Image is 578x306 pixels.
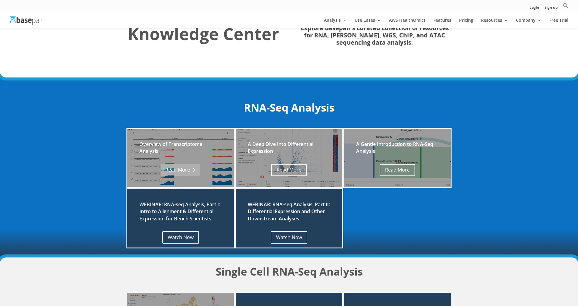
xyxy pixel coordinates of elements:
[248,201,330,225] h2: WEBINAR: RNA-seq Analysis, Part II: Differential Expression and Other Downstream Analyses
[128,22,279,45] strong: Knowledge Center
[549,18,568,28] a: Free Trial
[545,6,558,12] a: Sign up
[216,264,363,279] strong: Single Cell RNA-Seq Analysis
[324,18,347,28] a: Analysis
[459,18,473,28] a: Pricing
[244,100,334,115] strong: RNA-Seq Analysis
[355,18,381,28] a: Use Cases
[139,141,222,158] h2: Overview of Transcriptome Analysis
[10,16,42,24] img: Basepair
[271,164,307,176] a: Read More
[563,3,569,9] svg: Search
[248,141,330,158] h2: A Deep Dive Into Differential Expression
[481,18,508,28] a: Resources
[139,201,222,225] h2: WEBINAR: RNA-seq Analysis, Part I: Intro to Alignment & Differential Expression for Bench Scientists
[271,231,307,244] a: Watch Now
[563,3,569,12] a: Search Icon Link
[162,231,199,244] a: Watch Now
[161,164,200,176] a: Read More
[516,18,542,28] a: Company
[356,141,439,158] h2: A Gentle Introduction to RNA-Seq Analysis
[433,18,451,28] a: Features
[530,6,539,12] a: Login
[380,164,415,176] a: Read More
[548,276,571,299] iframe: Drift Widget Chat Controller
[389,18,426,28] a: AWS HealthOmics
[301,24,449,46] strong: Explore Basepair’s curated collection of resources for RNA, [PERSON_NAME], WGS, ChIP, and ATAC se...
